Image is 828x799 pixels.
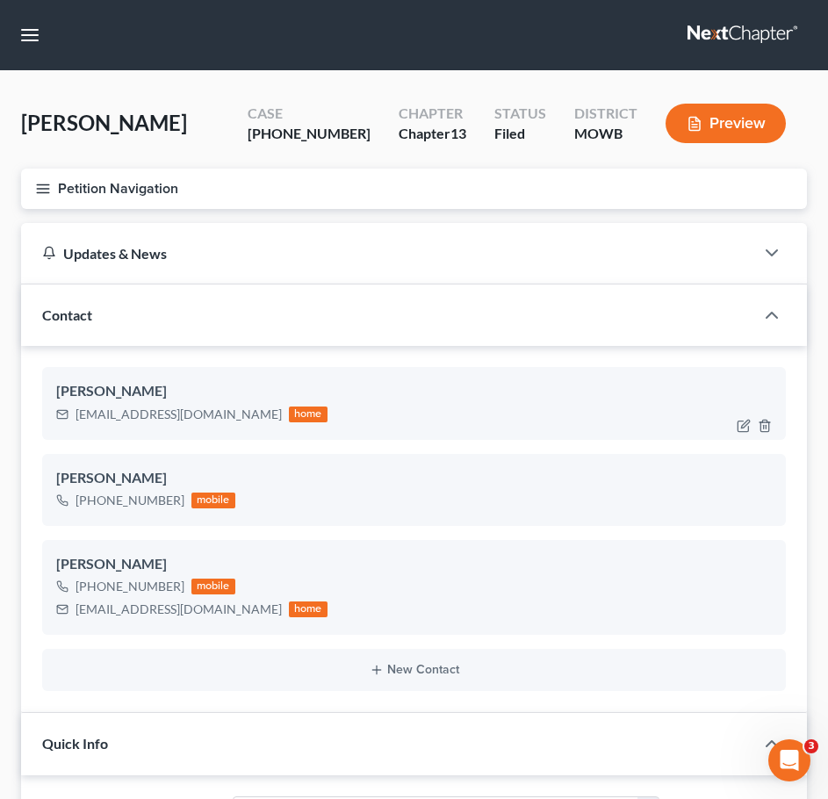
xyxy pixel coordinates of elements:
[21,169,807,209] button: Petition Navigation
[76,601,282,618] div: [EMAIL_ADDRESS][DOMAIN_NAME]
[574,104,637,124] div: District
[191,579,235,594] div: mobile
[21,110,187,135] span: [PERSON_NAME]
[76,578,184,595] div: [PHONE_NUMBER]
[56,554,772,575] div: [PERSON_NAME]
[42,735,108,752] span: Quick Info
[399,124,466,144] div: Chapter
[450,125,466,141] span: 13
[42,306,92,323] span: Contact
[248,124,371,144] div: [PHONE_NUMBER]
[399,104,466,124] div: Chapter
[56,381,772,402] div: [PERSON_NAME]
[56,663,772,677] button: New Contact
[768,739,810,781] iframe: Intercom live chat
[494,104,546,124] div: Status
[42,244,733,263] div: Updates & News
[56,468,772,489] div: [PERSON_NAME]
[666,104,786,143] button: Preview
[248,104,371,124] div: Case
[191,493,235,508] div: mobile
[289,601,328,617] div: home
[804,739,818,753] span: 3
[574,124,637,144] div: MOWB
[76,406,282,423] div: [EMAIL_ADDRESS][DOMAIN_NAME]
[289,407,328,422] div: home
[494,124,546,144] div: Filed
[76,492,184,509] div: [PHONE_NUMBER]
